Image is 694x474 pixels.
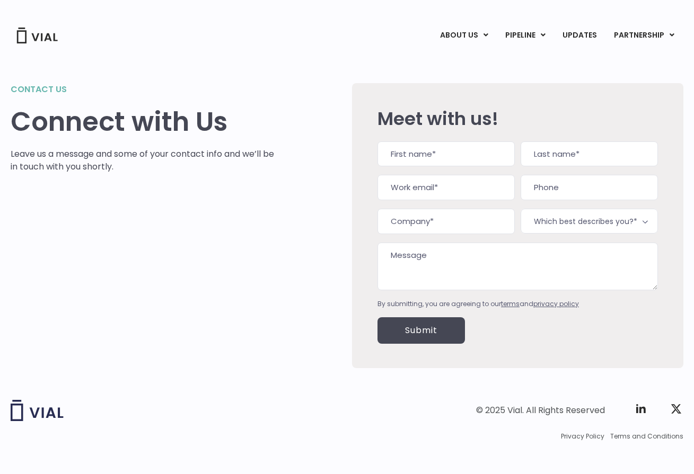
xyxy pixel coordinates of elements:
div: By submitting, you are agreeing to our and [377,299,658,309]
img: Vial Logo [16,28,58,43]
a: ABOUT USMenu Toggle [432,26,496,44]
input: Phone [521,175,658,200]
img: Vial logo wih "Vial" spelled out [11,400,64,421]
h1: Connect with Us [11,106,278,137]
input: Last name* [521,141,658,167]
p: Leave us a message and some of your contact info and we’ll be in touch with you shortly. [11,148,278,173]
a: Terms and Conditions [610,432,683,441]
a: PARTNERSHIPMenu Toggle [605,26,683,44]
input: First name* [377,141,515,167]
input: Work email* [377,175,515,200]
span: Which best describes you?* [521,209,658,234]
a: UPDATES [554,26,605,44]
h2: Meet with us! [377,109,658,129]
a: Privacy Policy [561,432,604,441]
div: © 2025 Vial. All Rights Reserved [476,405,605,416]
a: PIPELINEMenu Toggle [497,26,554,44]
h2: Contact us [11,83,278,96]
a: privacy policy [533,299,579,308]
input: Submit [377,317,465,344]
a: terms [501,299,520,308]
input: Company* [377,209,515,234]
